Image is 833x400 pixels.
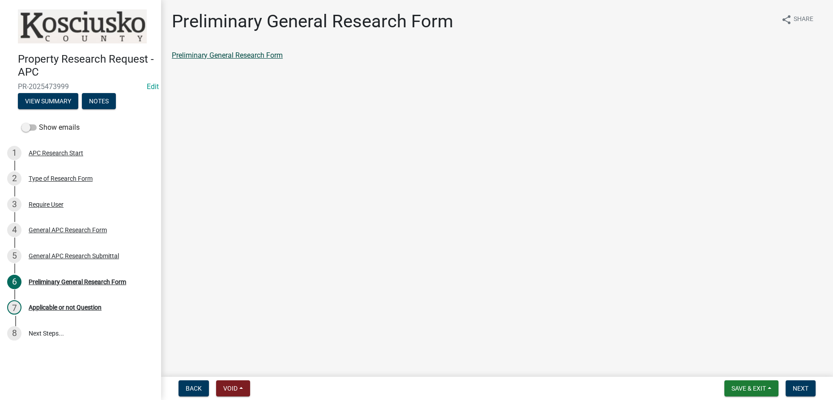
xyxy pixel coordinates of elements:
[18,98,78,105] wm-modal-confirm: Summary
[7,300,21,315] div: 7
[7,275,21,289] div: 6
[7,249,21,263] div: 5
[223,385,238,392] span: Void
[29,279,126,285] div: Preliminary General Research Form
[147,82,159,91] a: Edit
[216,380,250,396] button: Void
[731,385,766,392] span: Save & Exit
[18,93,78,109] button: View Summary
[29,201,64,208] div: Require User
[29,227,107,233] div: General APC Research Form
[774,11,820,28] button: shareShare
[18,82,143,91] span: PR-2025473999
[7,197,21,212] div: 3
[29,304,102,311] div: Applicable or not Question
[781,14,792,25] i: share
[82,93,116,109] button: Notes
[18,53,154,79] h4: Property Research Request - APC
[7,223,21,237] div: 4
[18,9,147,43] img: Kosciusko County, Indiana
[7,326,21,340] div: 8
[7,171,21,186] div: 2
[172,11,453,32] h1: Preliminary General Research Form
[172,51,283,60] a: Preliminary General Research Form
[786,380,816,396] button: Next
[29,175,93,182] div: Type of Research Form
[7,146,21,160] div: 1
[724,380,778,396] button: Save & Exit
[21,122,80,133] label: Show emails
[178,380,209,396] button: Back
[793,385,808,392] span: Next
[794,14,813,25] span: Share
[29,253,119,259] div: General APC Research Submittal
[186,385,202,392] span: Back
[29,150,83,156] div: APC Research Start
[147,82,159,91] wm-modal-confirm: Edit Application Number
[82,98,116,105] wm-modal-confirm: Notes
